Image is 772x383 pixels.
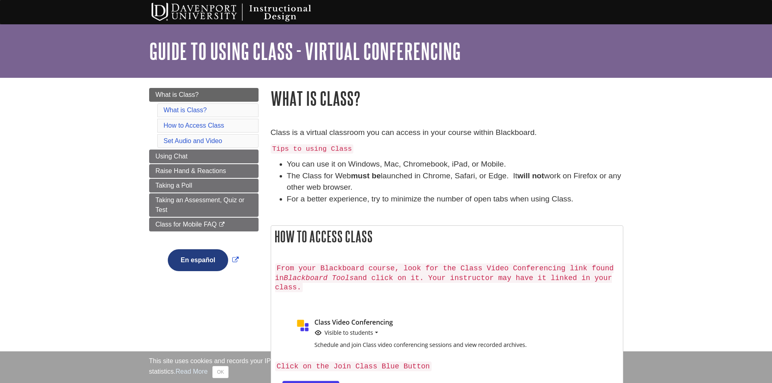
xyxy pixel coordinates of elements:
[271,226,623,247] h2: How to Access Class
[149,150,259,163] a: Using Chat
[518,171,544,180] strong: will not
[271,127,623,139] p: Class is a virtual classroom you can access in your course within Blackboard.
[284,274,354,282] em: Blackboard Tools
[149,88,259,285] div: Guide Page Menu
[271,144,354,154] code: Tips to using Class
[149,218,259,231] a: Class for Mobile FAQ
[287,170,623,194] li: The Class for Web launched in Chrome, Safari, or Edge. It work on Firefox or any other web browser.
[149,179,259,193] a: Taking a Poll
[149,164,259,178] a: Raise Hand & Reactions
[164,122,224,129] a: How to Access Class
[287,193,623,205] li: For a better experience, try to minimize the number of open tabs when using Class.
[271,88,623,109] h1: What is Class?
[166,257,241,263] a: Link opens in new window
[168,249,228,271] button: En español
[175,368,207,375] a: Read More
[156,153,188,160] span: Using Chat
[164,107,207,113] a: What is Class?
[212,366,228,378] button: Close
[156,167,226,174] span: Raise Hand & Reactions
[149,88,259,102] a: What is Class?
[275,312,577,357] img: class
[164,137,222,144] a: Set Audio and Video
[156,221,217,228] span: Class for Mobile FAQ
[156,91,199,98] span: What is Class?
[156,182,192,189] span: Taking a Poll
[149,39,461,64] a: Guide to Using Class - Virtual Conferencing
[218,222,225,227] i: This link opens in a new window
[351,171,381,180] strong: must be
[145,2,340,22] img: Davenport University Instructional Design
[275,263,614,293] code: From your Blackboard course, look for the Class Video Conferencing link found in and click on it....
[149,193,259,217] a: Taking an Assessment, Quiz or Test
[149,356,623,378] div: This site uses cookies and records your IP address for usage statistics. Additionally, we use Goo...
[287,158,623,170] li: You can use it on Windows, Mac, Chromebook, iPad, or Mobile.
[156,197,245,213] span: Taking an Assessment, Quiz or Test
[275,362,432,371] code: Click on the Join Class Blue Button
